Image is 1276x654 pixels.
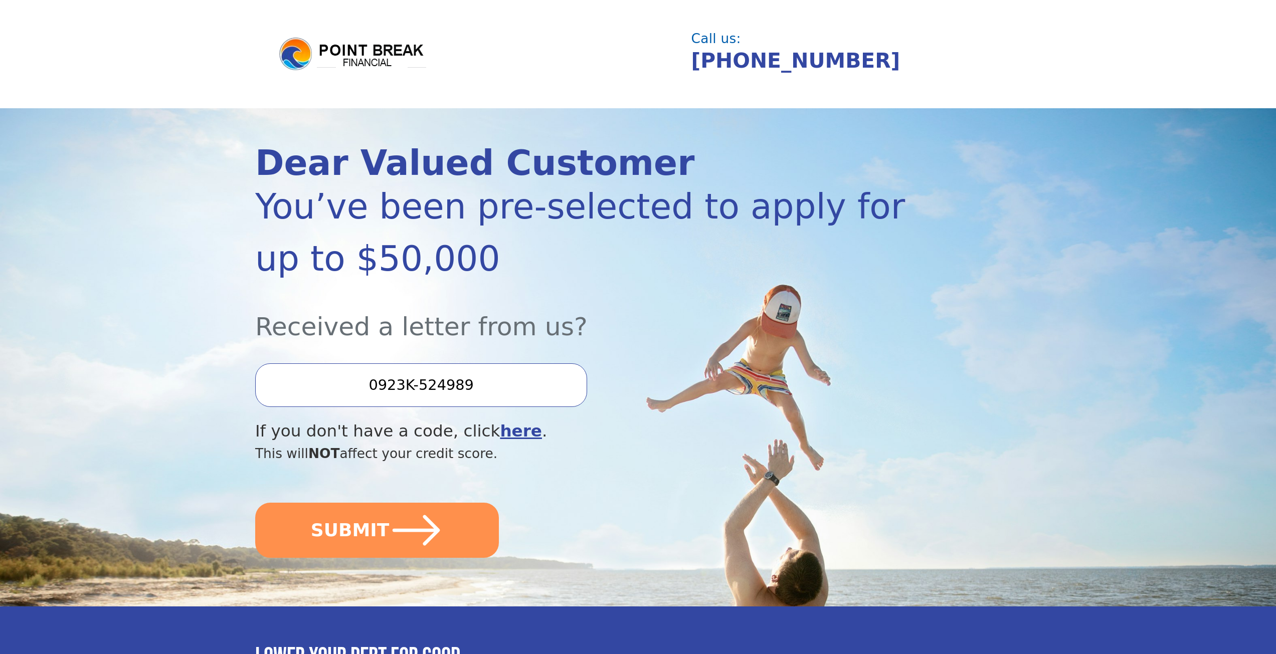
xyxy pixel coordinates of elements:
[255,444,906,464] div: This will affect your credit score.
[308,446,340,461] span: NOT
[255,419,906,444] div: If you don't have a code, click .
[255,503,499,558] button: SUBMIT
[255,363,587,406] input: Enter your Offer Code:
[691,32,1010,45] div: Call us:
[691,49,900,73] a: [PHONE_NUMBER]
[255,146,906,180] div: Dear Valued Customer
[255,180,906,285] div: You’ve been pre-selected to apply for up to $50,000
[500,421,542,441] a: here
[255,285,906,345] div: Received a letter from us?
[278,36,428,72] img: logo.png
